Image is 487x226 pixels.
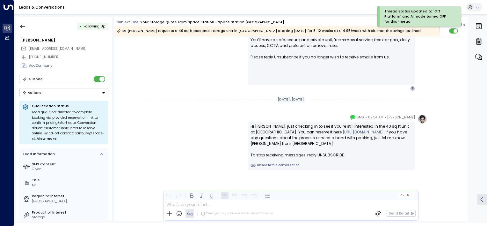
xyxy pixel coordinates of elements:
[79,22,82,31] div: •
[251,163,412,168] a: Linked to this conversation
[32,104,105,109] p: Qualification Status
[400,194,412,197] span: Cc Bcc
[343,129,384,135] a: [URL][DOMAIN_NAME]
[32,167,106,172] div: Given
[28,76,43,82] div: AI Mode
[22,90,42,95] div: Actions
[175,192,182,199] button: Redo
[398,193,414,198] button: Cc|Bcc
[32,210,106,215] label: Product of Interest
[22,152,55,157] div: Lead Information
[21,37,108,43] div: [PERSON_NAME]
[165,192,172,199] button: Undo
[29,55,108,60] div: [PHONE_NUMBER]
[410,86,415,91] div: R
[19,88,108,97] button: Actions
[140,20,284,25] div: Your storage quote from Space Station - Space Station [GEOGRAPHIC_DATA]
[405,194,406,197] span: |
[29,46,86,51] span: [EMAIL_ADDRESS][DOMAIN_NAME]
[384,9,451,24] div: Thread status updated to 'Off Platform' and AI mode turned OFF for this thread.
[365,114,367,121] span: •
[32,199,106,204] div: [GEOGRAPHIC_DATA]
[32,110,105,141] div: Lead qualified; directed to complete booking via provided reservation link to confirm pricing/sta...
[368,114,383,121] span: 09:54 AM
[32,215,106,220] div: Storage
[201,211,273,216] div: The agent signature is added automatically
[37,136,57,142] span: View more
[32,178,106,183] label: Title
[32,183,106,188] div: Mr
[19,88,108,97] div: Button group with a nested menu
[84,24,105,29] span: Following Up
[117,20,140,25] span: Subject Line:
[418,114,427,124] img: profile-logo.png
[29,63,108,68] div: AddCompany
[385,114,386,121] span: •
[276,96,306,103] div: [DATE], [DATE]
[32,194,106,199] label: Region of Interest
[19,4,65,10] a: Leads & Conversations
[387,114,415,121] span: [PERSON_NAME]
[32,162,106,167] label: SMS Consent
[117,28,421,34] div: Mr [PERSON_NAME] requests a 40 sq ft personal storage unit in [GEOGRAPHIC_DATA] starting [DATE] f...
[29,46,86,51] span: randomaddress956@gmail.com
[251,124,412,158] div: Hi [PERSON_NAME], just checking in to see if you’re still interested in the 40 sq ft unit at [GEO...
[357,114,364,121] span: SMS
